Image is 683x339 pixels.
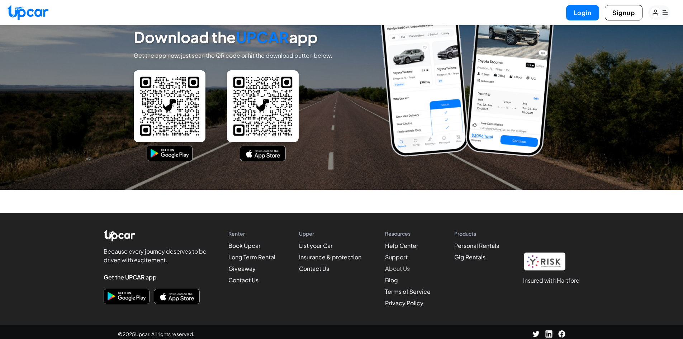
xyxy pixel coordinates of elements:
a: Terms of Service [385,288,431,295]
img: LinkedIn [545,330,552,338]
a: Support [385,253,408,261]
span: © 2025 Upcar. All rights reserved. [118,330,194,338]
img: Upcar Logo [7,5,48,20]
h4: Get the UPCAR app [104,273,211,282]
a: Help Center [385,242,418,249]
a: Privacy Policy [385,299,423,307]
a: Contact Us [228,276,259,284]
button: Login [566,5,599,20]
p: Get the app now, just scan the QR code or hit the download button below. [134,52,332,60]
img: Android QR Code [134,70,205,142]
img: Twitter [532,330,540,338]
h3: Download the app [134,28,336,46]
img: Download on the App Store [242,147,284,159]
h4: Renter [228,230,275,237]
button: Signup [605,5,642,20]
span: UPCAR [236,27,289,46]
img: Download on the App Store [156,291,198,302]
a: Blog [385,276,398,284]
button: Download on Google Play [104,289,150,304]
p: Because every journey deserves to be driven with excitement. [104,247,211,264]
img: iOS QR Code [227,70,299,142]
a: Personal Rentals [454,242,499,249]
img: Facebook [558,330,565,338]
a: Insurance & protection [299,253,361,261]
img: Get it on Google Play [148,147,191,159]
a: List your Car [299,242,333,249]
a: Giveaway [228,265,256,272]
a: Gig Rentals [454,253,485,261]
h4: Products [454,230,499,237]
a: Long Term Rental [228,253,275,261]
h4: Resources [385,230,431,237]
a: Contact Us [299,265,329,272]
img: Upcar Logo [104,230,135,241]
a: Book Upcar [228,242,261,249]
h4: Upper [299,230,361,237]
h1: Insured with Hartford [523,276,580,285]
img: Get it on Google Play [105,291,148,302]
button: Download on the App Store [240,146,286,161]
button: Download on the App Store [154,289,200,304]
button: Download on Google Play [147,146,193,161]
a: About Us [385,265,410,272]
